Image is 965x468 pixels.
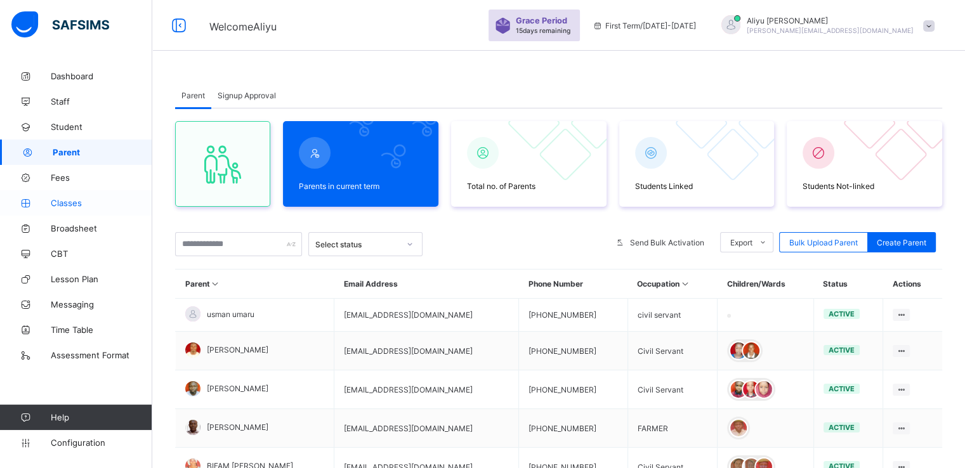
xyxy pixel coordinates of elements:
span: Parents in current term [299,181,423,191]
span: Classes [51,198,152,208]
th: Occupation [627,270,717,299]
span: Lesson Plan [51,274,152,284]
th: Parent [176,270,334,299]
span: 15 days remaining [516,27,570,34]
td: Civil Servant [627,370,717,409]
td: FARMER [627,409,717,448]
span: [PERSON_NAME] [207,422,268,432]
th: Email Address [334,270,518,299]
span: Fees [51,172,152,183]
span: [PERSON_NAME] [207,345,268,354]
span: Student [51,122,152,132]
span: Staff [51,96,152,107]
span: Bulk Upload Parent [789,238,858,247]
span: Welcome Aliyu [209,20,277,33]
span: Signup Approval [218,91,276,100]
div: AliyuUmar [709,15,941,36]
td: [EMAIL_ADDRESS][DOMAIN_NAME] [334,370,518,409]
span: CBT [51,249,152,259]
span: active [829,423,855,432]
span: Send Bulk Activation [630,238,704,247]
span: Students Linked [635,181,759,191]
span: active [829,384,855,393]
span: Total no. of Parents [467,181,591,191]
span: Assessment Format [51,350,152,360]
th: Actions [883,270,942,299]
img: safsims [11,11,109,38]
th: Status [813,270,883,299]
div: Select status [315,240,399,249]
td: [EMAIL_ADDRESS][DOMAIN_NAME] [334,332,518,370]
span: Students Not-linked [803,181,926,191]
td: [EMAIL_ADDRESS][DOMAIN_NAME] [334,409,518,448]
td: [PHONE_NUMBER] [518,409,627,448]
span: Dashboard [51,71,152,81]
span: session/term information [593,21,696,30]
span: Export [730,238,752,247]
span: Aliyu [PERSON_NAME] [747,16,914,25]
span: Grace Period [516,16,567,25]
span: Help [51,412,152,422]
i: Sort in Ascending Order [210,279,221,289]
img: sticker-purple.71386a28dfed39d6af7621340158ba97.svg [495,18,511,34]
span: Parent [53,147,152,157]
span: Messaging [51,299,152,309]
span: [PERSON_NAME] [207,384,268,393]
td: [EMAIL_ADDRESS][DOMAIN_NAME] [334,299,518,332]
th: Children/Wards [718,270,814,299]
span: [PERSON_NAME][EMAIL_ADDRESS][DOMAIN_NAME] [747,27,914,34]
th: Phone Number [518,270,627,299]
span: active [829,309,855,318]
td: [PHONE_NUMBER] [518,332,627,370]
span: Configuration [51,438,152,448]
i: Sort in Ascending Order [679,279,690,289]
span: Broadsheet [51,223,152,233]
td: civil servant [627,299,717,332]
span: Time Table [51,325,152,335]
span: Parent [181,91,205,100]
span: active [829,346,855,354]
span: Create Parent [877,238,926,247]
td: Civil Servant [627,332,717,370]
td: [PHONE_NUMBER] [518,299,627,332]
td: [PHONE_NUMBER] [518,370,627,409]
span: usman umaru [207,309,254,319]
